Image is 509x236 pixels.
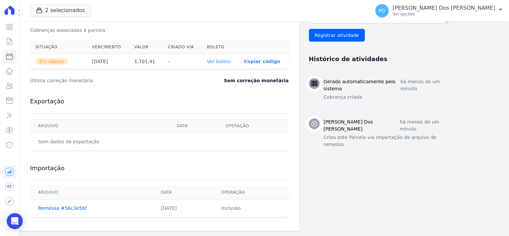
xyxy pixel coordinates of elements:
p: [PERSON_NAME] Dos [PERSON_NAME] [393,5,496,11]
td: Sem dados de exportação [30,133,169,151]
button: Copiar código [244,59,280,64]
th: Boleto [202,40,239,54]
p: Criou este Parcela via importação de arquivo de remessa. [324,134,449,148]
p: há menos de um minuto [400,119,449,133]
button: PD [PERSON_NAME] Dos [PERSON_NAME] Ver opções [370,1,509,20]
th: 1.701,41 [129,54,163,69]
td: Inclusão [213,200,289,218]
div: Open Intercom Messenger [7,213,23,229]
p: há menos de um minuto [401,78,449,92]
td: [DATE] [153,200,213,218]
h3: [PERSON_NAME] Dos [PERSON_NAME] [324,119,400,133]
a: Remessa #56c3e5bf [38,206,87,211]
dt: Última correção monetária [30,77,183,84]
p: Cobrança criada [324,94,449,101]
th: Operação [213,186,289,200]
th: Arquivo [30,186,153,200]
th: Situação [30,40,87,54]
th: Operação [217,119,289,133]
h3: Exportação [30,97,289,105]
th: Data [169,119,217,133]
span: PD [379,8,385,13]
dd: Sem correção monetária [224,77,289,84]
h3: Histórico de atividades [309,55,388,63]
th: Criado via [163,40,202,54]
th: Data [153,186,213,200]
span: Em Aberto [36,58,68,65]
h3: Importação [30,164,289,172]
dt: Cobranças associadas à parcela [30,27,105,34]
button: 2 selecionados [30,4,91,17]
h3: Gerado automaticamente pelo sistema [324,78,401,92]
a: Ver boleto [207,59,231,64]
th: Arquivo [30,119,169,133]
input: Registrar atividade [309,29,365,42]
th: Valor [129,40,163,54]
p: Ver opções [393,11,496,17]
th: - [163,54,202,69]
th: [DATE] [87,54,129,69]
th: Vencimento [87,40,129,54]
